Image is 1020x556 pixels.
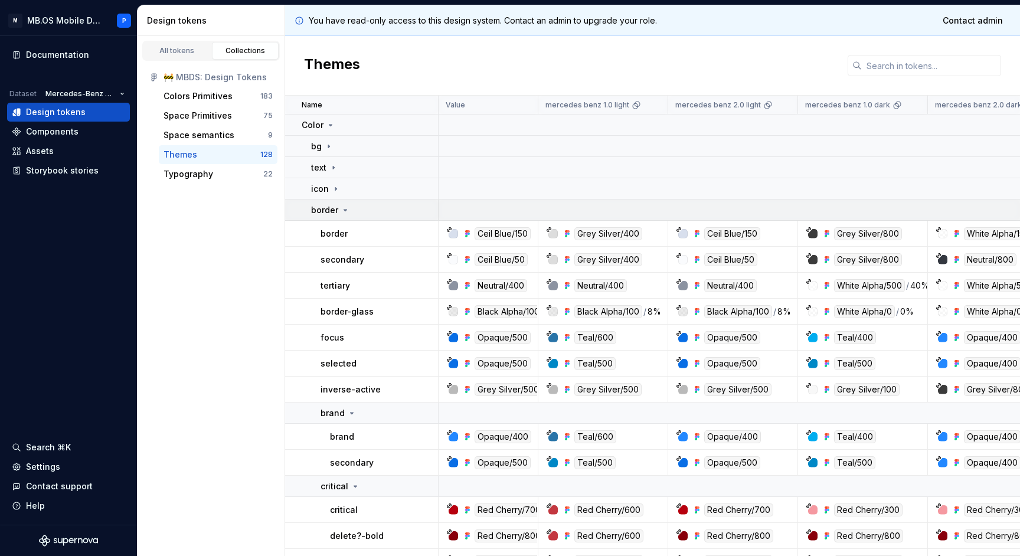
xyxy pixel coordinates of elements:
div: Red Cherry/700 [704,503,773,516]
div: Teal/500 [834,357,875,370]
p: Color [302,119,323,131]
div: Neutral/400 [475,279,527,292]
div: Settings [26,461,60,473]
p: inverse-active [321,384,381,395]
div: Grey Silver/500 [704,383,771,396]
div: 40% [910,279,929,292]
div: Grey Silver/800 [834,253,902,266]
div: Opaque/400 [475,430,531,443]
div: Ceil Blue/150 [475,227,531,240]
button: Help [7,496,130,515]
p: brand [321,407,345,419]
div: Search ⌘K [26,441,71,453]
div: Black Alpha/100 [574,305,642,318]
p: brand [330,431,354,443]
div: Opaque/500 [475,456,531,469]
h2: Themes [304,55,360,76]
button: Space Primitives75 [159,106,277,125]
p: tertiary [321,280,350,292]
div: All tokens [148,46,207,55]
div: Red Cherry/800 [704,529,773,542]
div: Teal/500 [834,456,875,469]
div: Design tokens [26,106,86,118]
div: 128 [260,150,273,159]
button: MMB.OS Mobile Design SystemP [2,8,135,33]
div: 9 [268,130,273,140]
div: Space Primitives [164,110,232,122]
p: delete?-bold [330,530,384,542]
div: Colors Primitives [164,90,233,102]
div: Opaque/500 [704,456,760,469]
p: bg [311,140,322,152]
div: Storybook stories [26,165,99,176]
div: Typography [164,168,213,180]
p: mercedes benz 2.0 light [675,100,761,110]
div: Grey Silver/500 [475,383,542,396]
a: Space semantics9 [159,126,277,145]
div: Teal/400 [834,331,876,344]
p: text [311,162,326,174]
div: 0% [900,305,914,318]
div: Grey Silver/100 [834,383,900,396]
a: Assets [7,142,130,161]
div: Ceil Blue/50 [475,253,528,266]
div: Neutral/400 [704,279,757,292]
div: Red Cherry/600 [574,503,643,516]
div: / [643,305,646,318]
div: Ceil Blue/150 [704,227,760,240]
a: Colors Primitives183 [159,87,277,106]
div: MB.OS Mobile Design System [27,15,103,27]
p: focus [321,332,344,344]
a: Settings [7,457,130,476]
div: 22 [263,169,273,179]
span: Mercedes-Benz 2.0 [45,89,115,99]
a: Design tokens [7,103,130,122]
div: Teal/600 [574,430,616,443]
div: Contact support [26,480,93,492]
p: critical [330,504,358,516]
p: mercedes benz 1.0 dark [805,100,890,110]
div: Grey Silver/500 [574,383,642,396]
p: Value [446,100,465,110]
a: Contact admin [935,10,1011,31]
div: Red Cherry/800 [475,529,544,542]
button: Contact support [7,477,130,496]
p: border-glass [321,306,374,318]
p: You have read-only access to this design system. Contact an admin to upgrade your role. [309,15,657,27]
div: Opaque/400 [704,430,761,443]
a: Components [7,122,130,141]
div: Red Cherry/600 [574,529,643,542]
input: Search in tokens... [862,55,1001,76]
div: Grey Silver/800 [834,227,902,240]
div: Black Alpha/100 [475,305,542,318]
p: secondary [330,457,374,469]
p: selected [321,358,357,369]
a: Typography22 [159,165,277,184]
div: Neutral/400 [574,279,627,292]
p: icon [311,183,329,195]
a: Storybook stories [7,161,130,180]
div: P [122,16,126,25]
div: Space semantics [164,129,234,141]
span: Contact admin [943,15,1003,27]
svg: Supernova Logo [39,535,98,547]
p: border [311,204,338,216]
p: critical [321,480,348,492]
button: Themes128 [159,145,277,164]
div: Teal/500 [574,456,616,469]
div: Opaque/500 [704,331,760,344]
div: Opaque/500 [475,331,531,344]
div: Help [26,500,45,512]
div: / [906,279,909,292]
div: Dataset [9,89,37,99]
div: Themes [164,149,197,161]
div: Red Cherry/300 [834,503,903,516]
div: 🚧 MBDS: Design Tokens [164,71,273,83]
p: border [321,228,348,240]
p: mercedes benz 1.0 light [545,100,629,110]
div: White Alpha/500 [834,279,905,292]
button: Search ⌘K [7,438,130,457]
div: Teal/400 [834,430,876,443]
p: secondary [321,254,364,266]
